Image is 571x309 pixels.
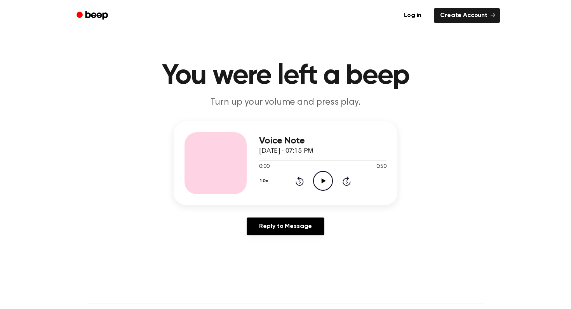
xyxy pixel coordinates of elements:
[259,174,271,188] button: 1.0x
[87,62,484,90] h1: You were left a beep
[396,7,429,24] a: Log in
[376,163,386,171] span: 0:50
[71,8,115,23] a: Beep
[136,96,435,109] p: Turn up your volume and press play.
[259,163,269,171] span: 0:00
[434,8,500,23] a: Create Account
[259,148,313,155] span: [DATE] · 07:15 PM
[259,136,386,146] h3: Voice Note
[247,218,324,235] a: Reply to Message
